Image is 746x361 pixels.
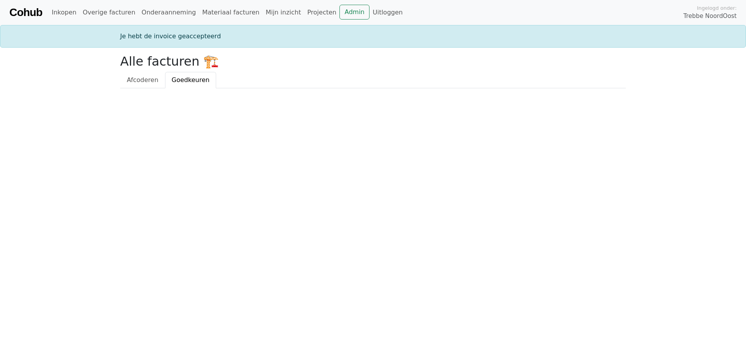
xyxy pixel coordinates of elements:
[172,76,210,84] span: Goedkeuren
[304,5,339,20] a: Projecten
[127,76,158,84] span: Afcoderen
[48,5,79,20] a: Inkopen
[120,54,626,69] h2: Alle facturen 🏗️
[263,5,304,20] a: Mijn inzicht
[80,5,139,20] a: Overige facturen
[9,3,42,22] a: Cohub
[339,5,369,20] a: Admin
[115,32,631,41] div: Je hebt de invoice geaccepteerd
[697,4,737,12] span: Ingelogd onder:
[165,72,216,88] a: Goedkeuren
[684,12,737,21] span: Trebbe NoordOost
[369,5,406,20] a: Uitloggen
[199,5,263,20] a: Materiaal facturen
[120,72,165,88] a: Afcoderen
[139,5,199,20] a: Onderaanneming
